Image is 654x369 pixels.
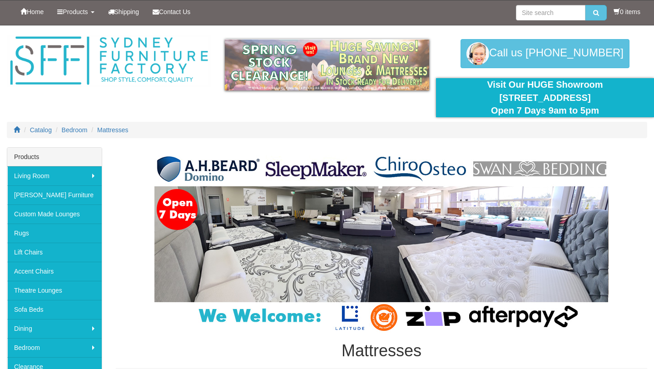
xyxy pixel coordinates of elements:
[7,148,102,166] div: Products
[7,35,211,87] img: Sydney Furniture Factory
[7,281,102,300] a: Theatre Lounges
[27,8,44,15] span: Home
[614,7,640,16] li: 0 items
[7,338,102,357] a: Bedroom
[30,126,52,134] a: Catalog
[7,204,102,224] a: Custom Made Lounges
[14,0,50,23] a: Home
[62,126,88,134] a: Bedroom
[114,8,139,15] span: Shipping
[443,78,647,117] div: Visit Our HUGE Showroom [STREET_ADDRESS] Open 7 Days 9am to 5pm
[7,166,102,185] a: Living Room
[7,300,102,319] a: Sofa Beds
[225,39,429,90] img: spring-sale.gif
[7,185,102,204] a: [PERSON_NAME] Furniture
[7,243,102,262] a: Lift Chairs
[146,0,197,23] a: Contact Us
[50,0,101,23] a: Products
[97,126,128,134] a: Mattresses
[7,262,102,281] a: Accent Chairs
[116,342,647,360] h1: Mattresses
[7,319,102,338] a: Dining
[63,8,88,15] span: Products
[159,8,190,15] span: Contact Us
[154,152,609,333] img: Mattresses
[101,0,146,23] a: Shipping
[7,224,102,243] a: Rugs
[516,5,585,20] input: Site search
